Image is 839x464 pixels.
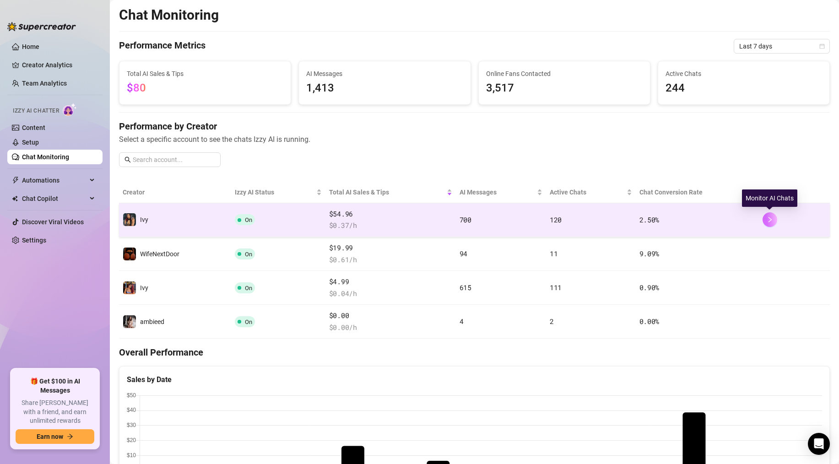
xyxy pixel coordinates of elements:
[140,284,148,291] span: Ivy
[22,153,69,161] a: Chat Monitoring
[245,285,252,291] span: On
[639,283,660,292] span: 0.90 %
[739,39,824,53] span: Last 7 days
[808,433,830,455] div: Open Intercom Messenger
[119,120,830,133] h4: Performance by Creator
[486,80,643,97] span: 3,517
[329,322,452,333] span: $ 0.00 /h
[63,103,77,116] img: AI Chatter
[306,69,463,79] span: AI Messages
[22,139,39,146] a: Setup
[329,243,452,254] span: $19.99
[306,80,463,97] span: 1,413
[37,433,63,440] span: Earn now
[22,173,87,188] span: Automations
[22,124,45,131] a: Content
[666,80,822,97] span: 244
[329,310,452,321] span: $0.00
[456,182,546,203] th: AI Messages
[123,213,136,226] img: Ivy
[12,195,18,202] img: Chat Copilot
[460,187,535,197] span: AI Messages
[22,80,67,87] a: Team Analytics
[16,377,94,395] span: 🎁 Get $100 in AI Messages
[119,346,830,359] h4: Overall Performance
[127,69,283,79] span: Total AI Sales & Tips
[22,191,87,206] span: Chat Copilot
[16,429,94,444] button: Earn nowarrow-right
[767,216,773,223] span: right
[763,212,777,227] button: right
[245,216,252,223] span: On
[123,315,136,328] img: ambieed
[550,187,625,197] span: Active Chats
[245,318,252,325] span: On
[550,249,558,258] span: 11
[22,43,39,50] a: Home
[22,58,95,72] a: Creator Analytics
[460,249,467,258] span: 94
[123,281,136,294] img: Ivy
[67,433,73,440] span: arrow-right
[486,69,643,79] span: Online Fans Contacted
[119,6,219,24] h2: Chat Monitoring
[460,317,464,326] span: 4
[819,43,825,49] span: calendar
[639,249,660,258] span: 9.09 %
[550,317,554,326] span: 2
[16,399,94,426] span: Share [PERSON_NAME] with a friend, and earn unlimited rewards
[140,318,164,325] span: ambieed
[666,69,822,79] span: Active Chats
[127,374,822,385] div: Sales by Date
[133,155,215,165] input: Search account...
[460,283,471,292] span: 615
[7,22,76,31] img: logo-BBDzfeDw.svg
[639,317,660,326] span: 0.00 %
[550,283,562,292] span: 111
[124,156,131,163] span: search
[245,251,252,258] span: On
[119,134,830,145] span: Select a specific account to see the chats Izzy AI is running.
[329,209,452,220] span: $54.96
[329,288,452,299] span: $ 0.04 /h
[231,182,325,203] th: Izzy AI Status
[127,81,146,94] span: $80
[329,220,452,231] span: $ 0.37 /h
[639,215,660,224] span: 2.50 %
[742,189,797,207] div: Monitor AI Chats
[140,216,148,223] span: Ivy
[329,187,445,197] span: Total AI Sales & Tips
[460,215,471,224] span: 700
[22,237,46,244] a: Settings
[119,39,206,54] h4: Performance Metrics
[140,250,179,258] span: WifeNextDoor
[22,218,84,226] a: Discover Viral Videos
[13,107,59,115] span: Izzy AI Chatter
[119,182,231,203] th: Creator
[329,254,452,265] span: $ 0.61 /h
[550,215,562,224] span: 120
[123,248,136,260] img: WifeNextDoor
[325,182,456,203] th: Total AI Sales & Tips
[329,276,452,287] span: $4.99
[235,187,314,197] span: Izzy AI Status
[546,182,636,203] th: Active Chats
[636,182,759,203] th: Chat Conversion Rate
[12,177,19,184] span: thunderbolt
